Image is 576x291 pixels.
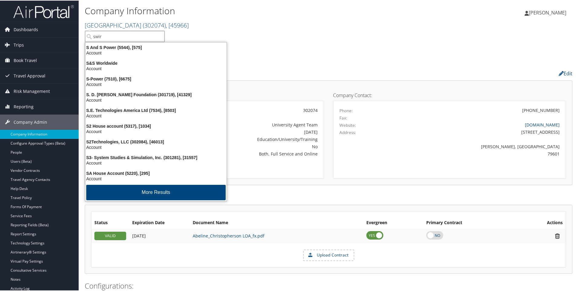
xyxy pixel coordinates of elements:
[85,21,189,29] a: [GEOGRAPHIC_DATA]
[82,123,230,128] div: S2 House account (5317), [1034]
[517,217,566,228] th: Actions
[82,175,230,181] div: Account
[82,160,230,165] div: Account
[559,70,572,76] a: Edit
[82,144,230,149] div: Account
[174,128,318,135] div: [DATE]
[82,76,230,81] div: S-Power (7510), [6675]
[85,191,572,202] h2: Contracts:
[363,217,424,228] th: Evergreen
[14,99,34,114] span: Reporting
[397,128,560,135] div: [STREET_ADDRESS]
[86,184,226,200] button: More Results
[82,81,230,87] div: Account
[143,21,166,29] span: ( 302074 )
[174,143,318,149] div: No
[529,9,566,15] span: [PERSON_NAME]
[82,128,230,134] div: Account
[82,65,230,71] div: Account
[82,44,230,50] div: S And S Power (5544), [575]
[82,113,230,118] div: Account
[174,121,318,127] div: University Agent Team
[82,170,230,175] div: SA House Account (5220), [295]
[397,150,560,156] div: 79601
[339,122,356,128] label: Website:
[129,217,190,228] th: Expiration Date
[174,106,318,113] div: 302074
[14,114,47,129] span: Company Admin
[333,92,566,97] h4: Company Contact:
[85,30,165,41] input: Search Accounts
[82,60,230,65] div: S&S Worldwide
[14,83,50,98] span: Risk Management
[82,97,230,102] div: Account
[82,91,230,97] div: S. D. [PERSON_NAME] Foundation (301719), [41329]
[132,233,187,238] div: Add/Edit Date
[525,3,572,21] a: [PERSON_NAME]
[14,37,24,52] span: Trips
[174,150,318,156] div: Both, Full Service and Online
[174,136,318,142] div: Education/University/Training
[85,67,407,78] h2: Company Profile:
[82,107,230,113] div: S.E. Technologies America Ltd (7534), [8503]
[85,4,410,17] h1: Company Information
[339,114,347,120] label: Fax:
[525,121,560,127] a: [DOMAIN_NAME]
[193,232,264,238] a: Abeline_Christopherson LOA_fx.pdf
[14,52,37,67] span: Book Travel
[339,107,353,113] label: Phone:
[14,21,38,37] span: Dashboards
[304,250,354,260] label: Upload Contract
[166,21,189,29] span: , [ 45966 ]
[552,232,563,239] i: Remove Contract
[339,129,356,135] label: Address:
[423,217,517,228] th: Primary Contract
[82,50,230,55] div: Account
[522,106,560,113] div: [PHONE_NUMBER]
[132,232,146,238] span: [DATE]
[397,143,560,149] div: [PERSON_NAME], [GEOGRAPHIC_DATA]
[91,217,129,228] th: Status
[82,139,230,144] div: S2Technologies, LLC (302084), [46013]
[82,154,230,160] div: S3- System Studies & Simulation, Inc. (301281), [31557]
[13,4,74,18] img: airportal-logo.png
[14,68,45,83] span: Travel Approval
[190,217,363,228] th: Document Name
[85,280,572,290] h2: Configurations:
[94,231,126,240] div: VALID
